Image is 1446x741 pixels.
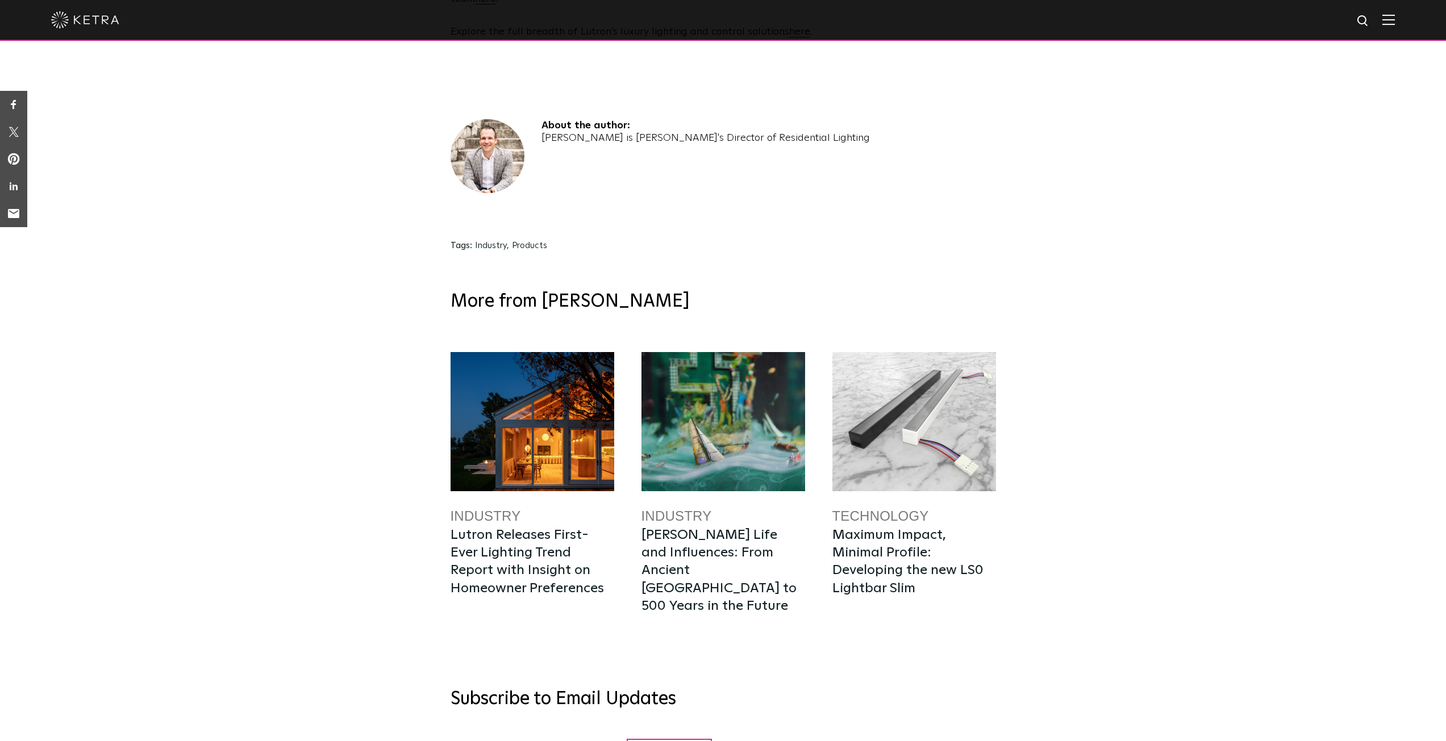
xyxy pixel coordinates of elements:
a: Industry [451,508,521,524]
span: , [507,241,509,250]
h3: More from [PERSON_NAME] [451,290,996,314]
h4: About the author: [541,119,870,132]
div: [PERSON_NAME] is [PERSON_NAME]'s Director of Residential Lighting [541,132,870,145]
a: Maximum Impact, Minimal Profile: Developing the new LS0 Lightbar Slim [832,528,984,595]
a: Industry [641,508,712,524]
a: [PERSON_NAME] Life and Influences: From Ancient [GEOGRAPHIC_DATA] to 500 Years in the Future [641,528,797,613]
img: ketra-logo-2019-white [51,11,119,28]
a: Products [512,241,547,250]
img: Hamburger%20Nav.svg [1382,14,1395,25]
a: Technology [832,508,929,524]
img: Jay Williams [451,119,524,193]
img: search icon [1356,14,1370,28]
a: Industry [475,241,507,250]
a: Lutron Releases First-Ever Lighting Trend Report with Insight on Homeowner Preferences [451,528,604,595]
h3: Subscribe to Email Updates [451,688,996,711]
h3: Tags: [451,240,472,252]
